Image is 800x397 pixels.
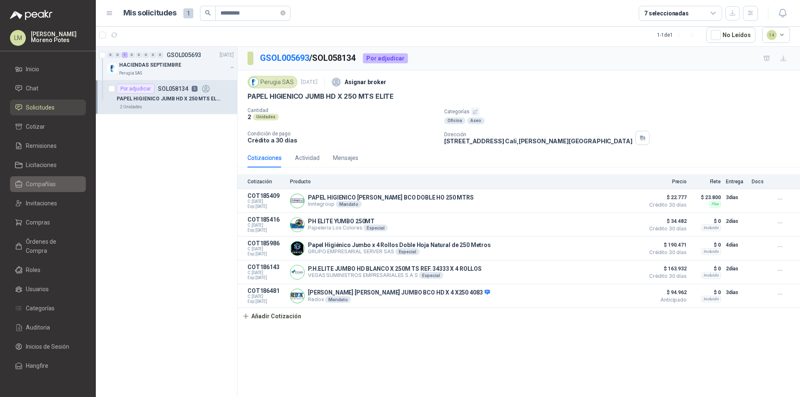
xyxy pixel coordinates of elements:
[295,153,320,162] div: Actividad
[336,201,362,207] div: Mandato
[444,132,632,137] p: Dirección
[260,53,309,63] a: GSOL005693
[308,289,490,297] p: [PERSON_NAME] [PERSON_NAME] JUMBO BCO HD X 4 X250 4083
[26,84,38,93] span: Chat
[247,240,285,247] p: COT185986
[247,137,437,144] p: Crédito a 30 días
[119,70,142,77] p: Perugia SAS
[726,264,747,274] p: 2 días
[308,201,474,207] p: Inntegroup
[308,194,474,201] p: PAPEL HIGIENICO [PERSON_NAME] BCO DOBLE HO 250 MTRS
[247,299,285,304] span: Exp: [DATE]
[26,180,56,189] span: Compañías
[444,117,465,124] div: Oficina
[26,218,50,227] span: Compras
[692,287,721,297] p: $ 0
[157,52,163,58] div: 0
[645,297,687,302] span: Anticipado
[260,52,356,65] p: / SOL058134
[645,216,687,226] span: $ 34.482
[645,240,687,250] span: $ 190.471
[692,192,721,202] p: $ 23.800
[444,137,632,145] p: [STREET_ADDRESS] Cali , [PERSON_NAME][GEOGRAPHIC_DATA]
[253,114,279,120] div: Unidades
[290,194,304,208] img: Company Logo
[645,192,687,202] span: $ 22.777
[333,153,358,162] div: Mensajes
[26,285,49,294] span: Usuarios
[26,342,69,351] span: Inicios de Sesión
[709,201,721,207] div: Flex
[726,287,747,297] p: 3 días
[247,92,394,101] p: PAPEL HIGIENICO JUMB HD X 250 MTS ELITE
[10,100,86,115] a: Solicitudes
[26,160,57,170] span: Licitaciones
[363,225,387,231] div: Especial
[290,242,304,255] img: Company Logo
[701,272,721,279] div: Incluido
[247,270,285,275] span: C: [DATE]
[26,65,39,74] span: Inicio
[183,8,193,18] span: 1
[308,296,490,303] p: Redox
[645,179,687,185] p: Precio
[26,103,55,112] span: Solicitudes
[645,274,687,279] span: Crédito 30 días
[167,52,201,58] p: GSOL005693
[247,192,285,199] p: COT185409
[363,53,408,63] div: Por adjudicar
[10,234,86,259] a: Órdenes de Compra
[752,179,768,185] p: Docs
[10,157,86,173] a: Licitaciones
[395,248,420,255] div: Especial
[150,52,156,58] div: 0
[26,323,50,332] span: Auditoria
[692,179,721,185] p: Flete
[26,237,78,255] span: Órdenes de Compra
[706,27,755,43] button: No Leídos
[107,50,235,77] a: 0 0 1 0 0 0 0 0 GSOL005693[DATE] Company LogoHACIENDAS SEPTIEMBREPerugia SAS
[290,218,304,232] img: Company Logo
[158,86,188,92] p: SOL058134
[247,204,285,209] span: Exp: [DATE]
[247,153,282,162] div: Cotizaciones
[657,28,700,42] div: 1 - 1 de 1
[10,281,86,297] a: Usuarios
[10,320,86,335] a: Auditoria
[645,264,687,274] span: $ 163.932
[10,138,86,154] a: Remisiones
[129,52,135,58] div: 0
[645,202,687,207] span: Crédito 30 días
[247,131,437,137] p: Condición de pago
[692,264,721,274] p: $ 0
[10,195,86,211] a: Invitaciones
[247,294,285,299] span: C: [DATE]
[249,77,258,87] img: Company Logo
[192,86,197,92] p: 5
[701,248,721,255] div: Incluido
[308,248,491,255] p: GRUPO EMPRESARIAL SERVER SAS
[122,52,128,58] div: 1
[645,226,687,231] span: Crédito 30 días
[115,52,121,58] div: 0
[247,275,285,280] span: Exp: [DATE]
[247,199,285,204] span: C: [DATE]
[701,225,721,231] div: Incluido
[444,107,797,116] p: Categorías
[247,113,251,120] p: 2
[143,52,149,58] div: 0
[26,199,57,208] span: Invitaciones
[280,9,285,17] span: close-circle
[308,272,482,279] p: VEGAS SUMINISTROS EMPRESARIALES S A S
[247,264,285,270] p: COT186143
[10,119,86,135] a: Cotizar
[301,78,317,86] p: [DATE]
[117,95,220,103] p: PAPEL HIGIENICO JUMB HD X 250 MTS ELITE
[247,216,285,223] p: COT185416
[96,80,237,114] a: Por adjudicarSOL0581345PAPEL HIGIENICO JUMB HD X 250 MTS ELITE2 Unidades
[308,265,482,272] p: P.H.ELITE JUMBO HD BLANCO X 250M TS REF. 34333 X 4 ROLLOS
[645,250,687,255] span: Crédito 30 días
[26,141,57,150] span: Remisiones
[10,30,26,46] div: LM
[117,84,155,94] div: Por adjudicar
